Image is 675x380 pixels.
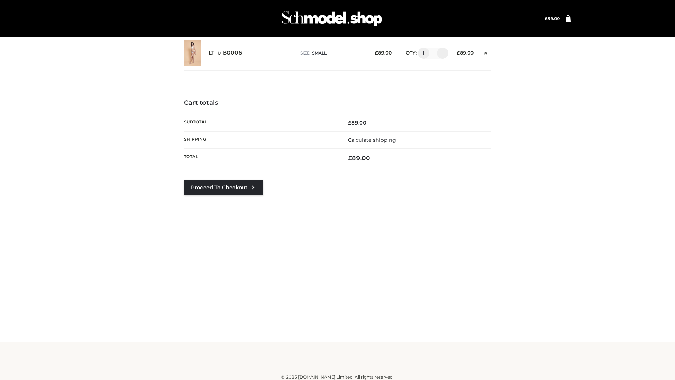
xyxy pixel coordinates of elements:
bdi: 89.00 [375,50,392,56]
span: £ [457,50,460,56]
span: SMALL [312,50,327,56]
div: QTY: [399,47,446,59]
img: Schmodel Admin 964 [279,5,385,32]
th: Shipping [184,131,337,148]
a: Remove this item [481,47,491,57]
a: Calculate shipping [348,137,396,143]
span: £ [545,16,547,21]
a: £89.00 [545,16,560,21]
span: £ [348,154,352,161]
th: Total [184,149,337,167]
bdi: 89.00 [348,154,370,161]
span: £ [375,50,378,56]
a: LT_b-B0006 [208,50,242,56]
bdi: 89.00 [457,50,474,56]
th: Subtotal [184,114,337,131]
bdi: 89.00 [348,120,366,126]
p: size : [300,50,364,56]
bdi: 89.00 [545,16,560,21]
h4: Cart totals [184,99,491,107]
span: £ [348,120,351,126]
a: Proceed to Checkout [184,180,263,195]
